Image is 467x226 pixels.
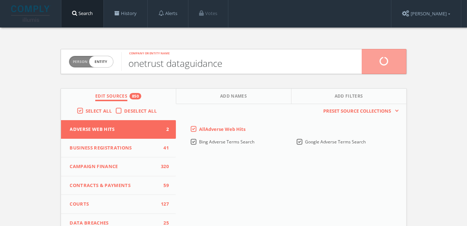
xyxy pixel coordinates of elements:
span: All Adverse Web Hits [199,126,245,132]
span: Add Filters [335,93,363,101]
span: Add Names [220,93,247,101]
span: 127 [158,201,169,208]
button: Add Names [176,89,291,104]
img: illumis [11,5,51,22]
span: Edit Sources [95,93,127,101]
span: 2 [158,126,169,133]
button: Business Registrations41 [61,139,176,158]
span: Select All [86,108,112,114]
span: Business Registrations [70,144,158,152]
span: Courts [70,201,158,208]
span: Preset Source Collections [320,108,395,115]
span: 41 [158,144,169,152]
button: Campaign Finance320 [61,157,176,176]
span: Person [73,59,88,64]
span: Bing Adverse Terms Search [199,139,254,145]
span: 59 [158,182,169,189]
span: Contracts & Payments [70,182,158,189]
span: Google Adverse Terms Search [305,139,366,145]
button: Preset Source Collections [320,108,399,115]
span: 320 [158,163,169,170]
span: Adverse Web Hits [70,126,158,133]
div: 850 [130,93,141,99]
button: Courts127 [61,195,176,214]
button: Adverse Web Hits2 [61,120,176,139]
button: Contracts & Payments59 [61,176,176,195]
span: Deselect All [124,108,157,114]
button: Add Filters [291,89,406,104]
button: Edit Sources850 [61,89,176,104]
span: entity [89,56,113,67]
span: Campaign Finance [70,163,158,170]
